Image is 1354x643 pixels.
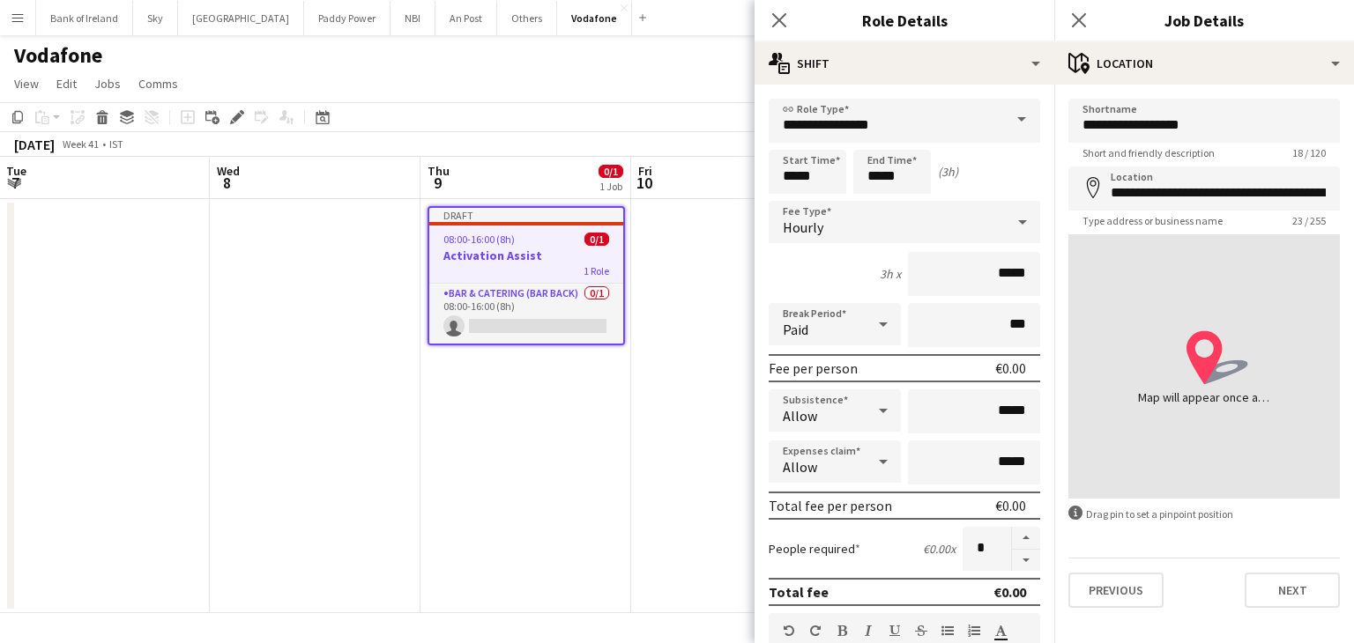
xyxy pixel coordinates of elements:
span: Comms [138,76,178,92]
div: Drag pin to set a pinpoint position [1068,506,1340,522]
div: 3h x [880,266,901,282]
button: Undo [783,624,795,638]
span: 9 [425,173,450,193]
a: Edit [49,72,84,95]
span: 10 [636,173,652,193]
button: Next [1245,573,1340,608]
div: €0.00 x [923,541,956,557]
button: Text Color [994,624,1007,638]
app-job-card: Draft08:00-16:00 (8h)0/1Activation Assist1 RoleBar & Catering (Bar Back)0/108:00-16:00 (8h) [428,206,625,345]
button: NBI [391,1,435,35]
button: Increase [1012,527,1040,550]
span: Type address or business name [1068,214,1237,227]
span: Allow [783,407,817,425]
span: Hourly [783,218,823,236]
label: People required [769,541,860,557]
span: Thu [428,163,450,179]
a: Jobs [87,72,128,95]
a: View [7,72,46,95]
div: [DATE] [14,136,55,153]
button: Italic [862,624,874,638]
button: Vodafone [557,1,632,35]
button: [GEOGRAPHIC_DATA] [178,1,304,35]
div: Fee per person [769,359,858,377]
button: Sky [133,1,178,35]
button: Paddy Power [304,1,391,35]
button: Strikethrough [915,624,927,638]
span: 7 [4,173,26,193]
span: 08:00-16:00 (8h) [443,233,515,246]
h3: Activation Assist [429,248,623,263]
div: Draft [429,208,623,222]
div: Total fee per person [769,497,892,514]
span: Fri [638,163,652,179]
h3: Role Details [755,9,1054,32]
button: Bold [836,624,848,638]
div: (3h) [938,164,958,180]
span: Wed [217,163,240,179]
app-card-role: Bar & Catering (Bar Back)0/108:00-16:00 (8h) [429,284,623,344]
span: 8 [214,173,240,193]
span: 18 / 120 [1278,146,1340,159]
div: Location [1054,42,1354,85]
div: Shift [755,42,1054,85]
span: Tue [6,163,26,179]
div: Map will appear once address has been added [1138,388,1270,406]
span: 0/1 [599,165,623,178]
div: Total fee [769,583,829,601]
span: Short and friendly description [1068,146,1229,159]
button: Unordered List [941,624,954,638]
span: View [14,76,39,92]
button: Bank of Ireland [36,1,133,35]
div: €0.00 [993,583,1026,601]
button: An Post [435,1,497,35]
span: 23 / 255 [1278,214,1340,227]
span: 0/1 [584,233,609,246]
button: Redo [809,624,822,638]
h1: Vodafone [14,42,102,69]
button: Previous [1068,573,1164,608]
div: IST [109,137,123,151]
div: €0.00 [995,497,1026,514]
span: Paid [783,321,808,338]
span: Edit [56,76,77,92]
h3: Job Details [1054,9,1354,32]
span: Allow [783,458,817,476]
a: Comms [131,72,185,95]
div: 1 Job [599,180,622,193]
div: €0.00 [995,359,1026,377]
button: Others [497,1,557,35]
button: Ordered List [968,624,980,638]
span: 1 Role [584,264,609,277]
span: Jobs [94,76,121,92]
button: Underline [889,624,901,638]
button: Decrease [1012,550,1040,572]
span: Week 41 [58,137,102,151]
